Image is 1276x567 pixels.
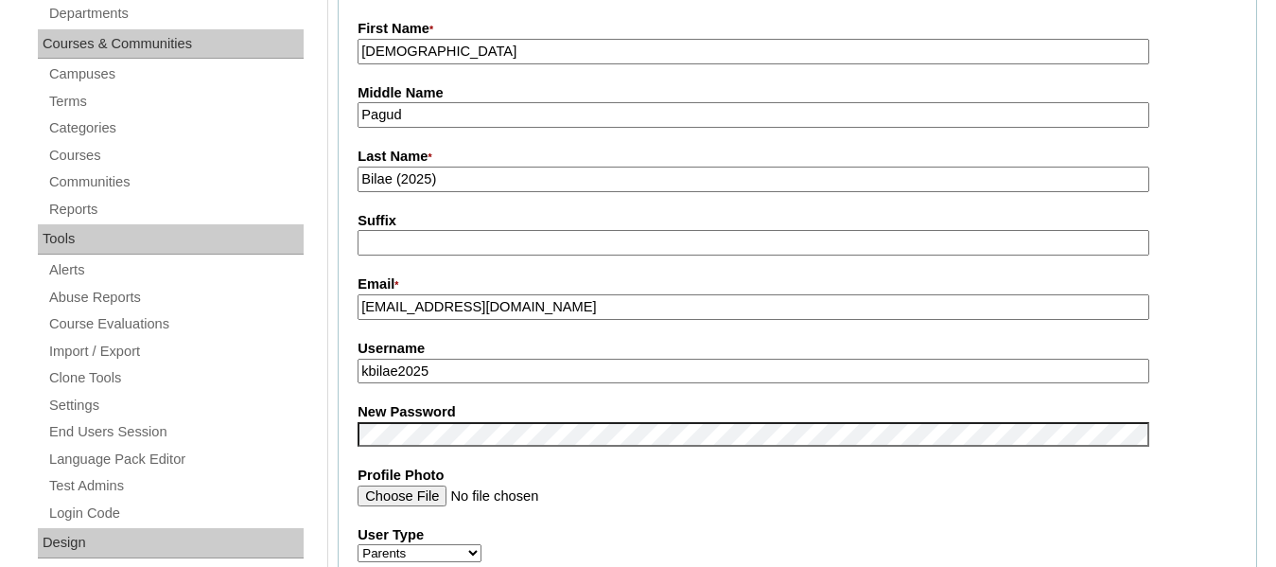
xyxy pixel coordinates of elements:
label: User Type [358,525,1237,545]
label: Suffix [358,211,1237,231]
label: Profile Photo [358,466,1237,486]
a: Login Code [47,502,304,525]
a: Import / Export [47,340,304,363]
a: Course Evaluations [47,312,304,336]
a: Clone Tools [47,366,304,390]
div: Tools [38,224,304,255]
a: Language Pack Editor [47,448,304,471]
label: Last Name [358,147,1237,168]
label: Email [358,275,1237,295]
a: Departments [47,2,304,26]
label: New Password [358,402,1237,422]
a: Reports [47,198,304,221]
div: Courses & Communities [38,29,304,60]
a: Alerts [47,258,304,282]
label: Username [358,339,1237,359]
a: Courses [47,144,304,168]
div: Design [38,528,304,558]
a: Abuse Reports [47,286,304,310]
a: Communities [47,170,304,194]
a: Settings [47,394,304,417]
label: Middle Name [358,83,1237,103]
a: Categories [47,116,304,140]
a: Test Admins [47,474,304,498]
a: Campuses [47,62,304,86]
label: First Name [358,19,1237,40]
a: End Users Session [47,420,304,444]
a: Terms [47,90,304,114]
